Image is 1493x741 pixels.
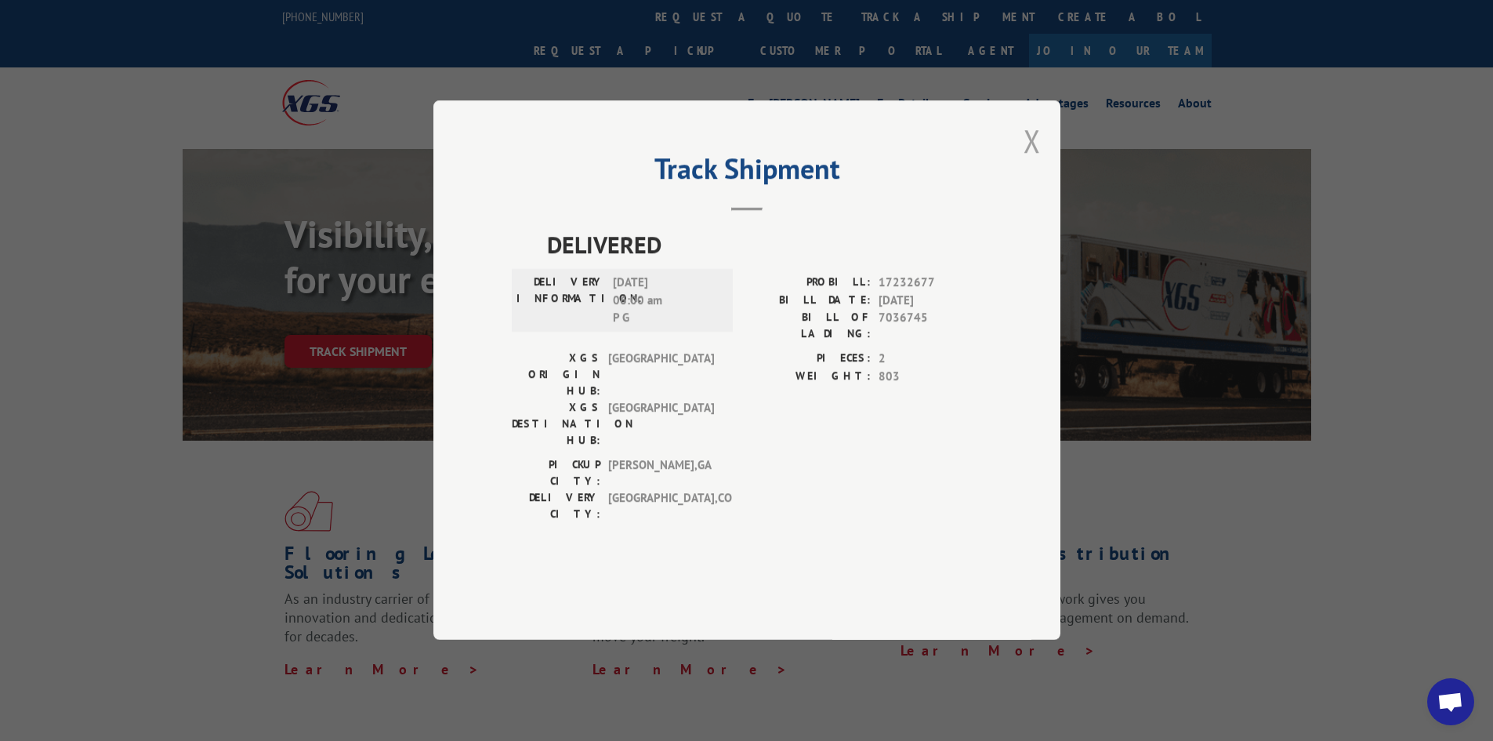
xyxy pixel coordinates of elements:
[747,310,871,343] label: BILL OF LADING:
[747,274,871,292] label: PROBILL:
[512,351,600,400] label: XGS ORIGIN HUB:
[879,368,982,386] span: 803
[512,490,600,523] label: DELIVERY CITY:
[747,292,871,310] label: BILL DATE:
[608,490,714,523] span: [GEOGRAPHIC_DATA] , CO
[512,158,982,187] h2: Track Shipment
[512,400,600,449] label: XGS DESTINATION HUB:
[879,310,982,343] span: 7036745
[613,274,719,328] span: [DATE] 06:00 am P G
[608,351,714,400] span: [GEOGRAPHIC_DATA]
[547,227,982,263] span: DELIVERED
[747,368,871,386] label: WEIGHT:
[608,400,714,449] span: [GEOGRAPHIC_DATA]
[608,457,714,490] span: [PERSON_NAME] , GA
[879,292,982,310] span: [DATE]
[879,351,982,369] span: 2
[1427,678,1474,725] div: Open chat
[747,351,871,369] label: PIECES:
[512,457,600,490] label: PICKUP CITY:
[879,274,982,292] span: 17232677
[1024,120,1041,162] button: Close modal
[516,274,605,328] label: DELIVERY INFORMATION:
